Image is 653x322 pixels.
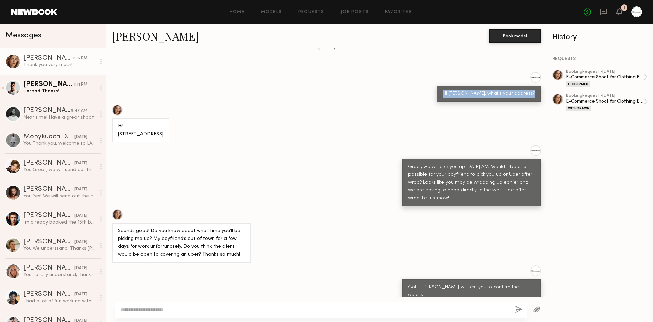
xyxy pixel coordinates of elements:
div: E-Commerce Shoot for Clothing Brand [566,98,643,105]
div: Withdrawn [566,106,591,111]
span: Messages [5,32,41,40]
div: Great, we will pick you up [DATE] AM. Would it be at all possible for your boyfriend to pick you ... [408,163,535,202]
div: You: Great, we will send out the call sheet [DATE] via email! [23,167,96,173]
div: Hi [PERSON_NAME], what's your address? [443,90,535,98]
a: Job Posts [341,10,369,14]
div: Confirmed [566,81,590,87]
a: Requests [298,10,324,14]
a: Models [261,10,282,14]
div: E-Commerce Shoot for Clothing Brand [566,74,643,80]
div: [DATE] [74,160,87,167]
a: Favorites [385,10,412,14]
a: [PERSON_NAME] [112,29,199,43]
div: History [552,33,648,41]
div: [DATE] [74,291,87,298]
div: booking Request • [DATE] [566,70,643,74]
div: [PERSON_NAME] [23,212,74,219]
div: You: Totally understand, thanks [PERSON_NAME]! [23,272,96,278]
div: [PERSON_NAME] [23,265,74,272]
div: [PERSON_NAME] [23,81,74,88]
div: Hi! [STREET_ADDRESS] [118,123,163,138]
div: [PERSON_NAME] [23,107,71,114]
div: 1 [623,6,625,10]
div: [PERSON_NAME] B. [23,160,74,167]
div: Im already booked the 15th but can do any other day that week. Could we do 13,14, 16, or 17? Let ... [23,219,96,226]
div: Next time! Have a great shoot [23,114,96,121]
div: [DATE] [74,213,87,219]
div: I had a lot of fun working with you and the team [DATE]. Thank you for the opportunity! [23,298,96,304]
div: Unread: Thanks! [23,88,96,94]
div: 9:47 AM [71,108,87,114]
div: 1:36 PM [73,55,87,62]
div: Got it. [PERSON_NAME] will text you to confirm the details. [408,283,535,299]
button: Book model [489,29,541,43]
div: [DATE] [74,186,87,193]
div: You: Yes! We will send out the call sheet via email [DATE]! [23,193,96,199]
div: [PERSON_NAME] [23,55,73,62]
div: [DATE] [74,134,87,140]
div: [DATE] [74,265,87,272]
div: Monykuoch D. [23,134,74,140]
div: You: Thank you, welcome to LA! [23,140,96,147]
div: [DATE] [74,239,87,245]
a: Home [230,10,245,14]
div: booking Request • [DATE] [566,94,643,98]
div: You: We understand. Thanks [PERSON_NAME]! [23,245,96,252]
div: [PERSON_NAME] [23,291,74,298]
a: bookingRequest •[DATE]E-Commerce Shoot for Clothing BrandWithdrawn [566,94,648,111]
a: Book model [489,33,541,39]
div: [PERSON_NAME] [23,239,74,245]
a: bookingRequest •[DATE]E-Commerce Shoot for Clothing BrandConfirmed [566,70,648,87]
div: REQUESTS [552,57,648,61]
div: 1:11 PM [74,81,87,88]
div: Thank you very much! [23,62,96,68]
div: [PERSON_NAME] [23,186,74,193]
div: Sounds good! Do you know about what time you’ll be picking me up? My boyfriend’s out of town for ... [118,227,245,259]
